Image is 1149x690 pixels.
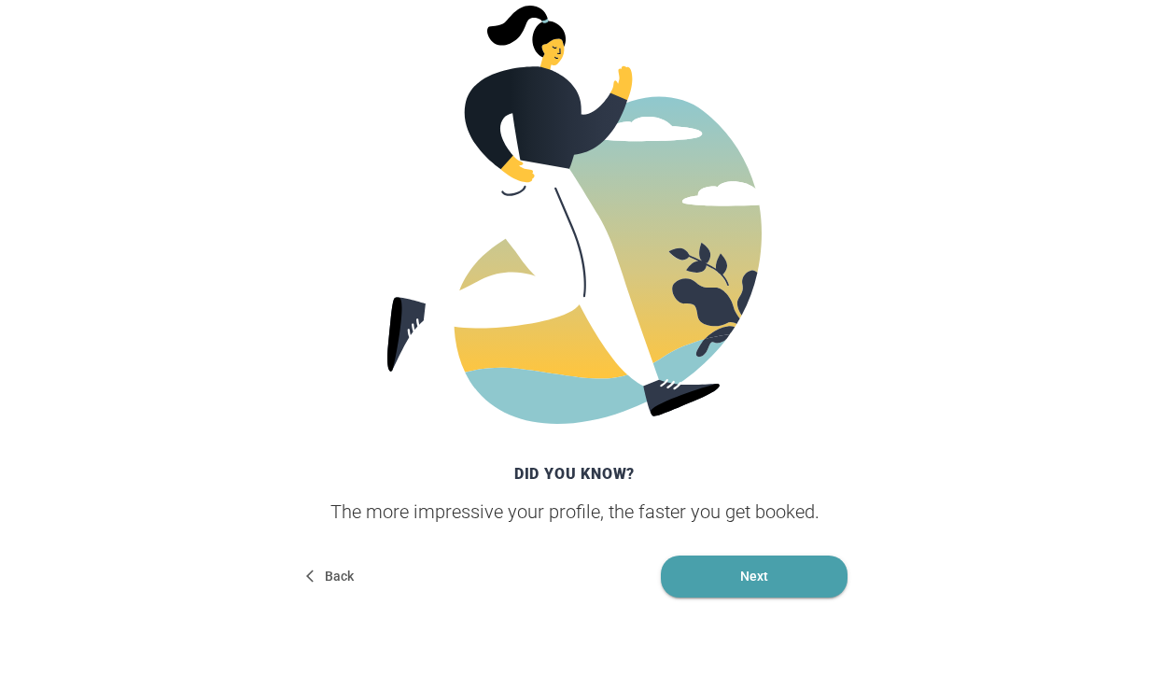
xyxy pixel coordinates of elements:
[302,556,362,598] button: Back
[387,6,762,424] img: Breezing
[661,556,848,598] button: Next
[295,500,855,524] div: The more impressive your profile, the faster you get booked.
[295,455,855,492] div: Did you know?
